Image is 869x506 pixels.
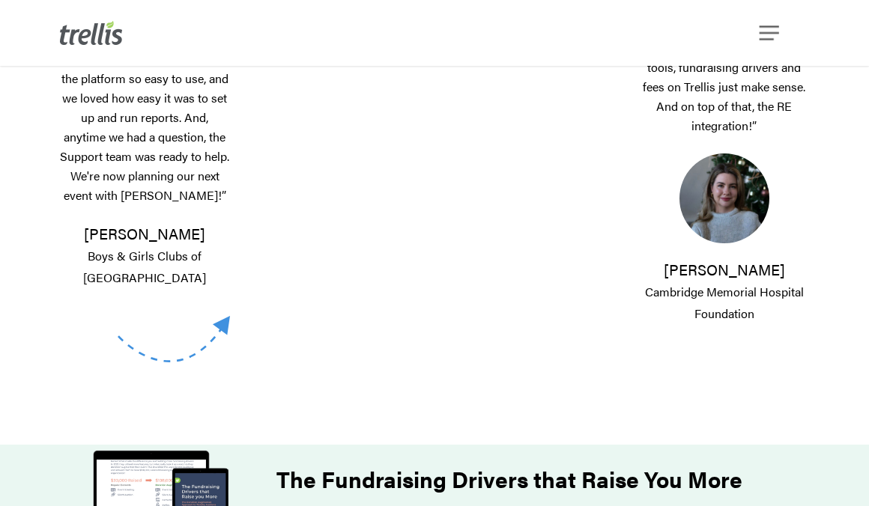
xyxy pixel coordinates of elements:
a: Navigation Menu [763,25,779,40]
strong: The Fundraising Drivers that Raise You More [276,463,742,495]
p: [PERSON_NAME] [60,223,230,287]
img: 1700858054423.jpeg [679,153,769,243]
img: Trellis [60,21,123,45]
span: Cambridge Memorial Hospital Foundation [645,283,804,322]
span: Boys & Girls Clubs of [GEOGRAPHIC_DATA] [83,247,206,286]
p: [PERSON_NAME] [639,259,809,323]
